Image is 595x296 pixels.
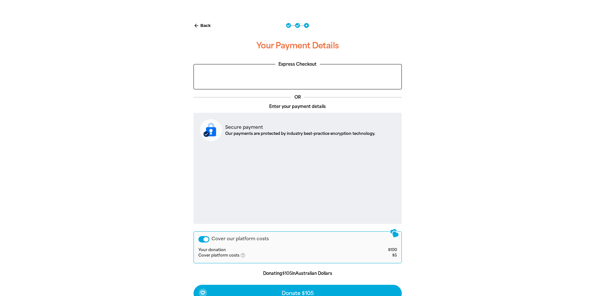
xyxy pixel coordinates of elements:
[240,253,251,258] i: help_outlined
[365,253,397,259] td: $5
[198,236,210,243] button: Cover our platform costs
[282,291,314,296] span: Donate $105
[198,253,366,259] td: Cover platform costs
[286,23,291,28] button: Navigate to step 1 of 3 to enter your donation amount
[194,36,402,56] h3: Your Payment Details
[194,23,199,29] i: arrow_back
[225,124,375,131] p: Secure payment
[291,94,304,101] p: OR
[194,270,402,277] p: Donating in Australian Dollars
[275,61,320,68] legend: Express Checkout
[365,248,397,253] td: $100
[295,23,300,28] button: Navigate to step 2 of 3 to enter your details
[200,290,205,295] i: favorite_border
[198,248,366,253] td: Your donation
[197,68,398,85] iframe: PayPal-paypal
[199,146,397,218] iframe: Secure payment input frame
[225,131,375,136] p: Our payments are protected by industry best-practice encryption technology.
[194,103,402,110] p: Enter your payment details
[191,20,213,31] button: Back
[282,271,292,276] b: $105
[304,23,309,28] button: Navigate to step 3 of 3 to enter your payment details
